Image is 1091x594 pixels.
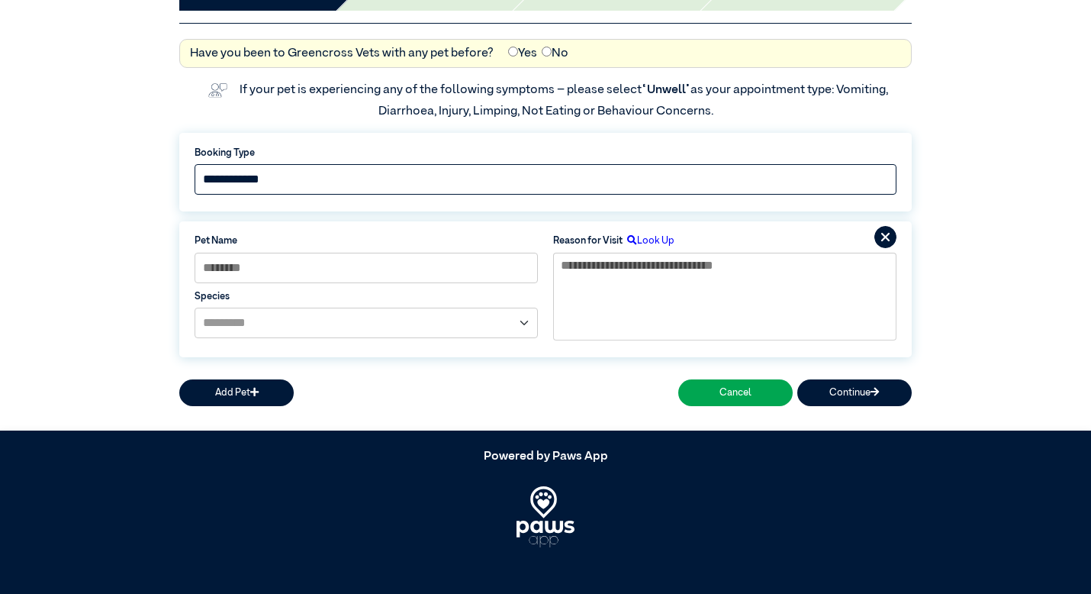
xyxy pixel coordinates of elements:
button: Add Pet [179,379,294,406]
label: Pet Name [195,234,538,248]
button: Continue [797,379,912,406]
label: Booking Type [195,146,896,160]
input: No [542,47,552,56]
img: PawsApp [517,486,575,547]
label: No [542,44,568,63]
img: vet [203,78,232,102]
label: Yes [508,44,537,63]
h5: Powered by Paws App [179,450,912,464]
span: “Unwell” [642,84,690,96]
button: Cancel [678,379,793,406]
label: Have you been to Greencross Vets with any pet before? [190,44,494,63]
label: Reason for Visit [553,234,623,248]
input: Yes [508,47,518,56]
label: Species [195,289,538,304]
label: If your pet is experiencing any of the following symptoms – please select as your appointment typ... [240,84,890,118]
label: Look Up [623,234,674,248]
